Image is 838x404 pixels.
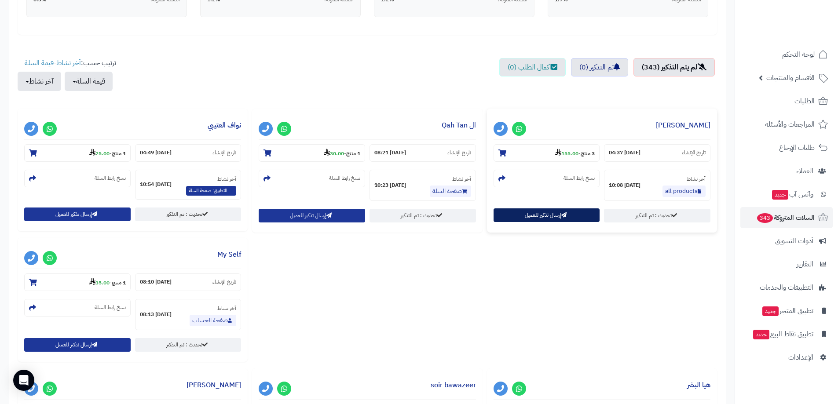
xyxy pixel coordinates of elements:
strong: [DATE] 04:49 [140,149,172,157]
span: جديد [772,190,788,200]
section: 1 منتج-35.00 [24,273,131,291]
small: - [89,278,126,287]
small: - [89,149,126,157]
a: الإعدادات [740,347,833,368]
button: إرسال تذكير للعميل [24,207,131,221]
small: تاريخ الإنشاء [447,149,471,157]
a: الطلبات [740,91,833,112]
a: التطبيقات والخدمات [740,277,833,298]
strong: [DATE] 08:13 [140,311,172,318]
small: تاريخ الإنشاء [682,149,706,157]
a: صفحة السلة [430,186,471,197]
div: Open Intercom Messenger [13,370,34,391]
section: 1 منتج-30.00 [259,144,365,162]
small: نسخ رابط السلة [95,304,126,311]
strong: 155.00 [555,149,578,157]
span: التطبيقات والخدمات [760,281,813,294]
a: تحديث : تم التذكير [370,209,476,222]
a: قيمة السلة [25,58,54,68]
a: لم يتم التذكير (343) [633,58,715,76]
span: تطبيق نقاط البيع [752,328,813,340]
a: وآتس آبجديد [740,184,833,205]
button: إرسال تذكير للعميل [24,338,131,352]
strong: [DATE] 08:21 [374,149,406,157]
img: logo-2.png [778,7,830,25]
a: تحديث : تم التذكير [135,338,242,352]
span: 343 [757,213,773,223]
strong: 30.00 [324,149,344,157]
a: [PERSON_NAME] [656,120,710,131]
a: طلبات الإرجاع [740,137,833,158]
a: هيا البشر [687,380,710,390]
strong: 35.00 [89,279,110,287]
section: نسخ رابط السلة [259,170,365,187]
a: تطبيق نقاط البيعجديد [740,324,833,345]
a: العملاء [740,160,833,182]
span: جديد [762,306,779,316]
small: نسخ رابط السلة [564,175,595,182]
a: تحديث : تم التذكير [604,209,710,222]
span: أدوات التسويق [775,235,813,247]
strong: [DATE] 10:23 [374,182,406,189]
strong: 1 منتج [112,149,126,157]
strong: [DATE] 10:08 [609,182,640,189]
span: تطبيق المتجر [761,305,813,317]
a: all products [662,186,706,197]
strong: 25.00 [89,149,110,157]
a: ال Qah Tan [442,120,476,131]
a: [PERSON_NAME] [187,380,241,390]
span: السلات المتروكة [756,211,815,224]
span: الإعدادات [788,351,813,364]
a: تطبيق المتجرجديد [740,300,833,321]
section: نسخ رابط السلة [494,170,600,187]
a: نواف العتيبي [208,120,241,131]
a: اكمال الطلب (0) [499,58,566,76]
span: التطبيق: صفحة السلة [186,186,236,196]
a: السلات المتروكة343 [740,207,833,228]
section: 1 منتج-25.00 [24,144,131,162]
small: آخر نشاط [217,175,236,183]
small: آخر نشاط [217,304,236,312]
span: المراجعات والأسئلة [765,118,815,131]
small: نسخ رابط السلة [95,175,126,182]
strong: [DATE] 04:37 [609,149,640,157]
ul: ترتيب حسب: - [18,58,116,91]
strong: [DATE] 08:10 [140,278,172,286]
section: 3 منتج-155.00 [494,144,600,162]
small: تاريخ الإنشاء [212,278,236,286]
button: آخر نشاط [18,72,61,91]
a: تم التذكير (0) [571,58,628,76]
a: أدوات التسويق [740,230,833,251]
strong: 1 منتج [346,149,360,157]
a: صفحة الحساب [190,315,236,326]
strong: [DATE] 10:54 [140,181,172,188]
span: لوحة التحكم [782,48,815,61]
a: آخر نشاط [56,58,81,68]
button: إرسال تذكير للعميل [259,209,365,222]
a: My Self [217,249,241,260]
section: نسخ رابط السلة [24,170,131,187]
span: الطلبات [794,95,815,107]
small: آخر نشاط [687,175,706,183]
small: - [324,149,360,157]
small: نسخ رابط السلة [329,175,360,182]
small: تاريخ الإنشاء [212,149,236,157]
a: تحديث : تم التذكير [135,207,242,221]
span: التقارير [797,258,813,270]
a: التقارير [740,254,833,275]
button: قيمة السلة [65,72,113,91]
section: نسخ رابط السلة [24,299,131,317]
button: إرسال تذكير للعميل [494,208,600,222]
a: لوحة التحكم [740,44,833,65]
a: المراجعات والأسئلة [740,114,833,135]
span: الأقسام والمنتجات [766,72,815,84]
span: طلبات الإرجاع [779,142,815,154]
span: العملاء [796,165,813,177]
small: - [555,149,595,157]
a: soir bawazeer [431,380,476,390]
strong: 1 منتج [112,279,126,287]
small: آخر نشاط [452,175,471,183]
span: جديد [753,330,769,339]
span: وآتس آب [771,188,813,200]
strong: 3 منتج [581,149,595,157]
